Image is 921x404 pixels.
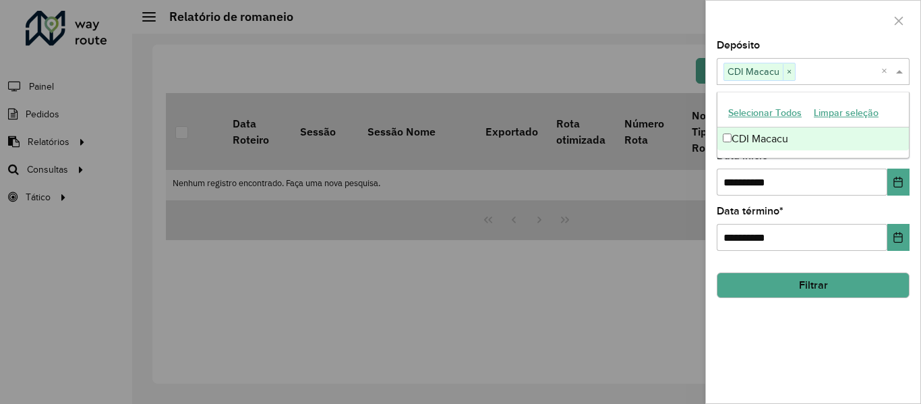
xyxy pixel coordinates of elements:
[717,272,910,298] button: Filtrar
[724,63,783,80] span: CDI Macacu
[808,103,885,123] button: Limpar seleção
[887,169,910,196] button: Choose Date
[722,103,808,123] button: Selecionar Todos
[717,203,783,219] label: Data término
[783,64,795,80] span: ×
[717,127,909,150] div: CDI Macacu
[881,63,893,80] span: Clear all
[717,92,910,158] ng-dropdown-panel: Options list
[717,37,760,53] label: Depósito
[887,224,910,251] button: Choose Date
